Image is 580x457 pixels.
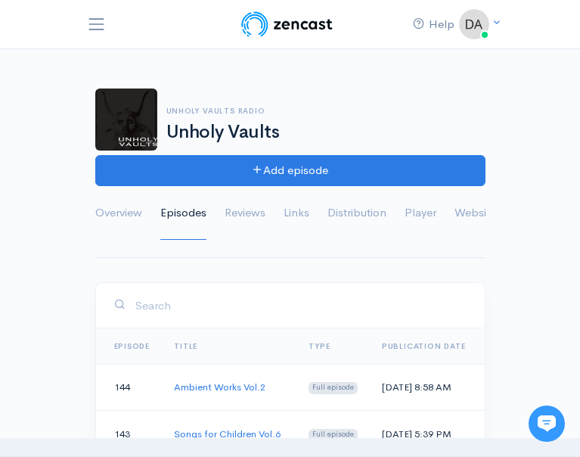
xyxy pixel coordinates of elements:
[405,186,436,241] a: Player
[96,364,163,411] td: 144
[23,101,280,173] h2: Just let us know if you need anything and we'll be happy to help! 🙂
[382,341,466,351] a: Publication date
[98,210,181,222] span: New conversation
[309,382,358,394] span: Full episode
[174,427,281,440] a: Songs for Children Vol.6
[86,11,107,38] button: Toggle navigation
[239,9,335,39] img: ZenCast Logo
[23,73,280,98] h1: Hi [PERSON_NAME] 👋
[454,186,496,241] a: Website
[160,186,206,241] a: Episodes
[529,406,565,442] iframe: gist-messenger-bubble-iframe
[284,186,309,241] a: Links
[114,341,150,351] a: Episode
[309,341,330,351] a: Type
[225,186,265,241] a: Reviews
[166,122,485,141] h1: Unholy Vaults
[174,381,265,393] a: Ambient Works Vol.2
[401,10,467,39] a: Help
[135,290,467,321] input: Search
[95,186,142,241] a: Overview
[44,284,270,315] input: Search articles
[23,201,279,231] button: New conversation
[370,364,478,411] td: [DATE] 8:58 AM
[327,186,386,241] a: Distribution
[174,341,197,351] a: Title
[309,429,358,441] span: Full episode
[459,9,489,39] img: ...
[166,107,485,115] h6: Unholy Vaults Radio
[20,260,282,278] p: Find an answer quickly
[95,155,485,186] a: Add episode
